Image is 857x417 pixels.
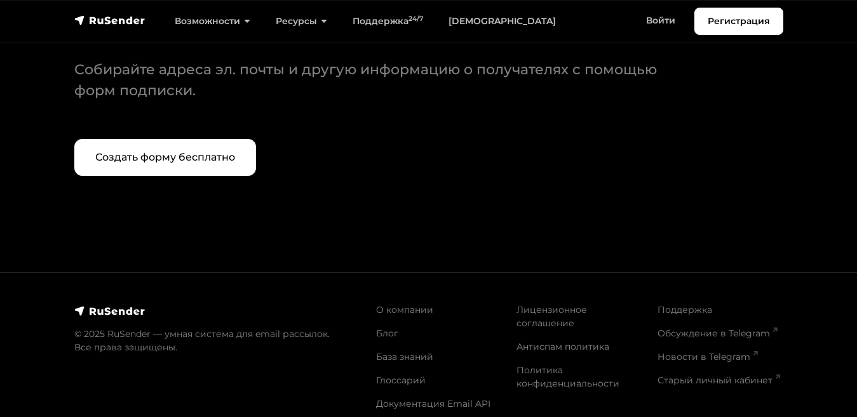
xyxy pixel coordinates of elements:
[376,351,433,362] a: База знаний
[658,351,758,362] a: Новости в Telegram
[340,8,436,34] a: Поддержка24/7
[633,8,688,34] a: Войти
[516,341,609,352] a: Антиспам политика
[436,8,569,34] a: [DEMOGRAPHIC_DATA]
[376,304,433,315] a: О компании
[658,374,780,386] a: Старый личный кабинет
[376,374,426,386] a: Глоссарий
[694,8,783,35] a: Регистрация
[376,328,398,339] a: Блог
[658,304,712,315] a: Поддержка
[516,304,587,329] a: Лицензионное соглашение
[74,14,145,27] img: RuSender
[74,305,145,317] img: RuSender
[658,328,778,339] a: Обсуждение в Telegram
[376,398,490,409] a: Документация Email API
[516,364,619,389] a: Политика конфиденциальности
[263,8,340,34] a: Ресурсы
[408,15,423,23] sup: 24/7
[74,139,256,176] a: Создать форму бесплатно
[74,328,361,354] p: © 2025 RuSender — умная система для email рассылок. Все права защищены.
[162,8,263,34] a: Возможности
[74,59,750,101] p: Собирайте адреса эл. почты и другую информацию о получателях с помощью форм подписки.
